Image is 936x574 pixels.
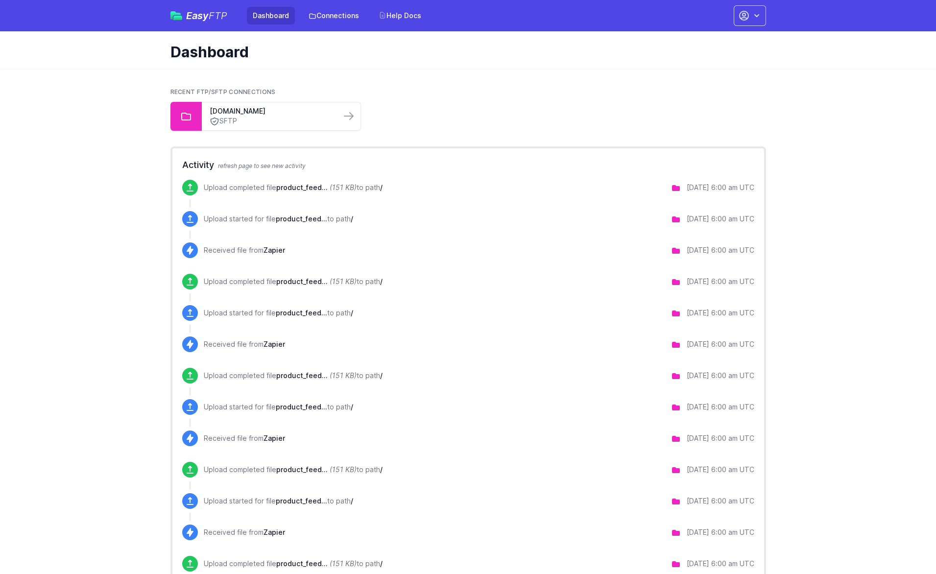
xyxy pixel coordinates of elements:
[351,497,353,505] span: /
[204,277,383,287] p: Upload completed file to path
[687,339,754,349] div: [DATE] 6:00 am UTC
[276,309,327,317] span: product_feed.json
[380,559,383,568] span: /
[204,496,353,506] p: Upload started for file to path
[276,277,328,286] span: product_feed.json
[204,214,353,224] p: Upload started for file to path
[687,371,754,381] div: [DATE] 6:00 am UTC
[687,402,754,412] div: [DATE] 6:00 am UTC
[186,11,227,21] span: Easy
[303,7,365,24] a: Connections
[687,496,754,506] div: [DATE] 6:00 am UTC
[330,465,357,474] i: (151 KB)
[170,11,227,21] a: EasyFTP
[204,465,383,475] p: Upload completed file to path
[687,183,754,192] div: [DATE] 6:00 am UTC
[276,183,328,191] span: product_feed.json
[330,559,357,568] i: (151 KB)
[687,277,754,287] div: [DATE] 6:00 am UTC
[380,277,383,286] span: /
[182,158,754,172] h2: Activity
[210,106,333,116] a: [DOMAIN_NAME]
[276,371,328,380] span: product_feed.json
[264,528,285,536] span: Zapier
[204,433,285,443] p: Received file from
[687,465,754,475] div: [DATE] 6:00 am UTC
[330,183,357,191] i: (151 KB)
[170,88,766,96] h2: Recent FTP/SFTP Connections
[218,162,306,169] span: refresh page to see new activity
[373,7,427,24] a: Help Docs
[351,309,353,317] span: /
[204,559,383,569] p: Upload completed file to path
[209,10,227,22] span: FTP
[264,246,285,254] span: Zapier
[351,215,353,223] span: /
[276,559,328,568] span: product_feed.json
[170,43,758,61] h1: Dashboard
[276,497,327,505] span: product_feed.json
[264,340,285,348] span: Zapier
[204,308,353,318] p: Upload started for file to path
[276,403,327,411] span: product_feed.json
[276,465,328,474] span: product_feed.json
[204,339,285,349] p: Received file from
[380,183,383,191] span: /
[210,116,333,126] a: SFTP
[687,308,754,318] div: [DATE] 6:00 am UTC
[380,465,383,474] span: /
[264,434,285,442] span: Zapier
[170,11,182,20] img: easyftp_logo.png
[687,559,754,569] div: [DATE] 6:00 am UTC
[204,402,353,412] p: Upload started for file to path
[330,277,357,286] i: (151 KB)
[204,183,383,192] p: Upload completed file to path
[204,527,285,537] p: Received file from
[687,527,754,537] div: [DATE] 6:00 am UTC
[276,215,327,223] span: product_feed.json
[687,433,754,443] div: [DATE] 6:00 am UTC
[204,245,285,255] p: Received file from
[247,7,295,24] a: Dashboard
[687,214,754,224] div: [DATE] 6:00 am UTC
[330,371,357,380] i: (151 KB)
[204,371,383,381] p: Upload completed file to path
[351,403,353,411] span: /
[380,371,383,380] span: /
[687,245,754,255] div: [DATE] 6:00 am UTC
